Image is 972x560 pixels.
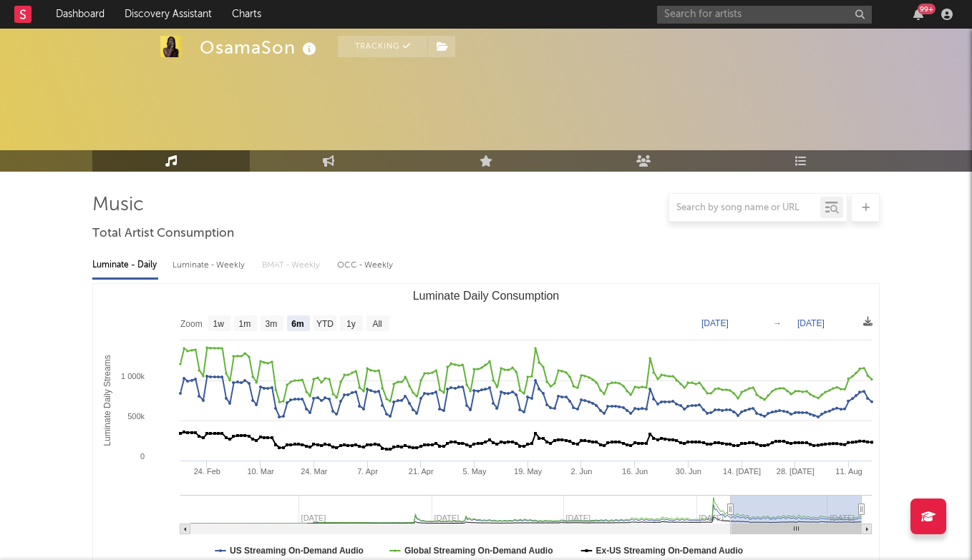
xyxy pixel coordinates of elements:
[669,202,820,214] input: Search by song name or URL
[266,319,278,329] text: 3m
[773,318,782,328] text: →
[570,467,592,476] text: 2. Jun
[835,467,862,476] text: 11. Aug
[316,319,334,329] text: YTD
[622,467,648,476] text: 16. Jun
[301,467,328,476] text: 24. Mar
[180,319,203,329] text: Zoom
[346,319,356,329] text: 1y
[172,253,248,277] div: Luminate - Weekly
[102,355,112,446] text: Luminate Daily Streams
[291,319,303,329] text: 6m
[797,318,825,328] text: [DATE]
[514,467,543,476] text: 19. May
[777,467,815,476] text: 28. [DATE]
[462,467,487,476] text: 5. May
[247,467,274,476] text: 10. Mar
[913,9,923,20] button: 99+
[404,546,553,556] text: Global Streaming On-Demand Audio
[918,4,935,14] div: 99 +
[140,452,145,461] text: 0
[657,6,872,24] input: Search for artists
[357,467,378,476] text: 7. Apr
[230,546,364,556] text: US Streaming On-Demand Audio
[372,319,381,329] text: All
[239,319,251,329] text: 1m
[413,290,560,302] text: Luminate Daily Consumption
[701,318,729,328] text: [DATE]
[213,319,225,329] text: 1w
[338,36,427,57] button: Tracking
[92,253,158,277] div: Luminate - Daily
[194,467,220,476] text: 24. Feb
[200,36,320,59] div: OsamaSon
[723,467,761,476] text: 14. [DATE]
[92,225,234,242] span: Total Artist Consumption
[337,253,394,277] div: OCC - Weekly
[596,546,744,556] text: Ex-US Streaming On-Demand Audio
[127,412,145,421] text: 500k
[409,467,434,476] text: 21. Apr
[676,467,701,476] text: 30. Jun
[121,372,145,380] text: 1 000k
